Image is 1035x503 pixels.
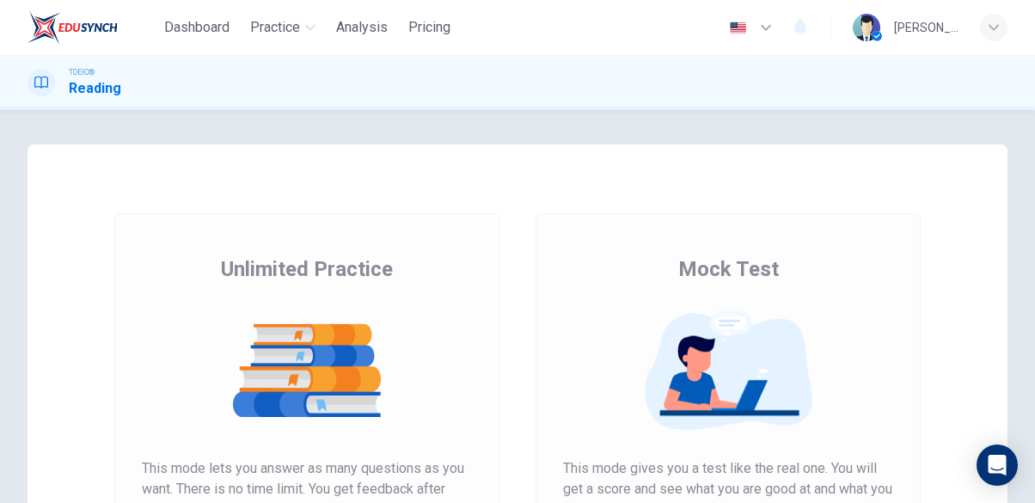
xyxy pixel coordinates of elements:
[727,21,749,34] img: en
[157,12,236,43] button: Dashboard
[853,14,880,41] img: Profile picture
[221,255,393,283] span: Unlimited Practice
[408,17,450,38] span: Pricing
[336,17,388,38] span: Analysis
[28,10,118,45] img: EduSynch logo
[678,255,779,283] span: Mock Test
[329,12,395,43] button: Analysis
[894,17,959,38] div: [PERSON_NAME]
[164,17,230,38] span: Dashboard
[243,12,322,43] button: Practice
[69,78,121,99] h1: Reading
[69,66,95,78] span: TOEIC®
[250,17,300,38] span: Practice
[28,10,157,45] a: EduSynch logo
[401,12,457,43] button: Pricing
[977,445,1018,486] div: Open Intercom Messenger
